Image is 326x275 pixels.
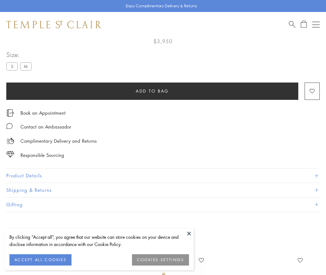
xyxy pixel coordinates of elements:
[9,254,71,266] button: ACCEPT ALL COOKIES
[132,254,189,266] button: COOKIES SETTINGS
[6,123,13,129] img: MessageIcon-01_2.svg
[6,151,14,158] img: icon_sourcing.svg
[312,21,320,28] button: Open navigation
[20,123,71,131] div: Contact an Ambassador
[289,20,295,28] a: Search
[6,83,298,100] button: Add to bag
[153,37,173,45] span: $3,950
[20,151,64,159] div: Responsible Sourcing
[9,233,189,248] div: By clicking “Accept all”, you agree that our website can store cookies on your device and disclos...
[6,109,14,117] img: icon_appointment.svg
[6,21,101,28] img: Temple St. Clair
[20,137,97,145] p: Complimentary Delivery and Returns
[20,109,66,116] a: Book an Appointment
[6,62,18,70] label: S
[20,62,31,70] label: M
[126,3,197,9] p: Enjoy Complimentary Delivery & Returns
[6,183,320,197] button: Shipping & Returns
[6,137,14,145] img: icon_delivery.svg
[136,88,169,95] span: Add to bag
[6,169,320,183] button: Product Details
[301,20,307,28] a: Open Shopping Bag
[6,49,34,60] span: Size:
[6,198,320,212] button: Gifting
